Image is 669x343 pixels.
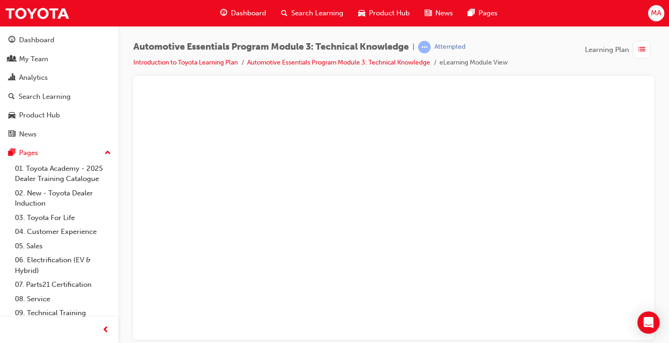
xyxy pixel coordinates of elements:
span: News [435,8,453,19]
div: My Team [19,54,48,65]
a: search-iconSearch Learning [274,4,351,23]
a: Automotive Essentials Program Module 3: Technical Knowledge [247,58,430,66]
li: eLearning Module View [439,58,508,68]
div: Open Intercom Messenger [637,311,660,334]
div: News [19,129,37,140]
span: Automotive Essentials Program Module 3: Technical Knowledge [133,42,409,52]
a: 01. Toyota Academy - 2025 Dealer Training Catalogue [11,162,115,186]
div: Search Learning [19,91,71,102]
span: news-icon [8,130,15,139]
span: pages-icon [8,149,15,157]
span: car-icon [8,111,15,120]
a: car-iconProduct Hub [351,4,417,23]
button: MA [648,5,664,21]
a: My Team [4,51,115,68]
span: Product Hub [369,8,410,19]
a: pages-iconPages [460,4,505,23]
a: news-iconNews [417,4,460,23]
a: 09. Technical Training [11,306,115,320]
div: Attempted [434,43,466,52]
img: Trak [5,3,70,24]
a: 02. New - Toyota Dealer Induction [11,186,115,211]
span: list-icon [638,44,645,56]
a: Analytics [4,69,115,86]
span: car-icon [358,7,365,19]
a: Dashboard [4,32,115,49]
span: | [413,42,414,52]
span: prev-icon [102,324,109,336]
a: News [4,126,115,143]
a: Product Hub [4,107,115,124]
button: Learning Plan [585,41,654,58]
span: Dashboard [231,8,266,19]
span: search-icon [281,7,288,19]
div: Dashboard [19,35,54,45]
a: 08. Service [11,292,115,306]
span: MA [651,8,661,19]
span: Search Learning [291,8,343,19]
div: Analytics [19,72,48,83]
span: learningRecordVerb_ATTEMPT-icon [418,41,431,53]
span: guage-icon [8,36,15,45]
a: 03. Toyota For Life [11,211,115,225]
span: Learning Plan [585,45,629,55]
button: DashboardMy TeamAnalyticsSearch LearningProduct HubNews [4,30,115,144]
a: Search Learning [4,88,115,105]
span: guage-icon [220,7,227,19]
a: 05. Sales [11,239,115,253]
span: search-icon [8,93,15,101]
span: people-icon [8,55,15,64]
a: 04. Customer Experience [11,225,115,239]
span: chart-icon [8,74,15,82]
button: Pages [4,144,115,162]
div: Pages [19,148,38,158]
a: Introduction to Toyota Learning Plan [133,58,238,66]
span: pages-icon [468,7,475,19]
div: Product Hub [19,110,60,121]
span: news-icon [425,7,432,19]
a: 06. Electrification (EV & Hybrid) [11,253,115,278]
span: Pages [479,8,498,19]
a: 07. Parts21 Certification [11,278,115,292]
a: guage-iconDashboard [213,4,274,23]
span: up-icon [105,147,111,159]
